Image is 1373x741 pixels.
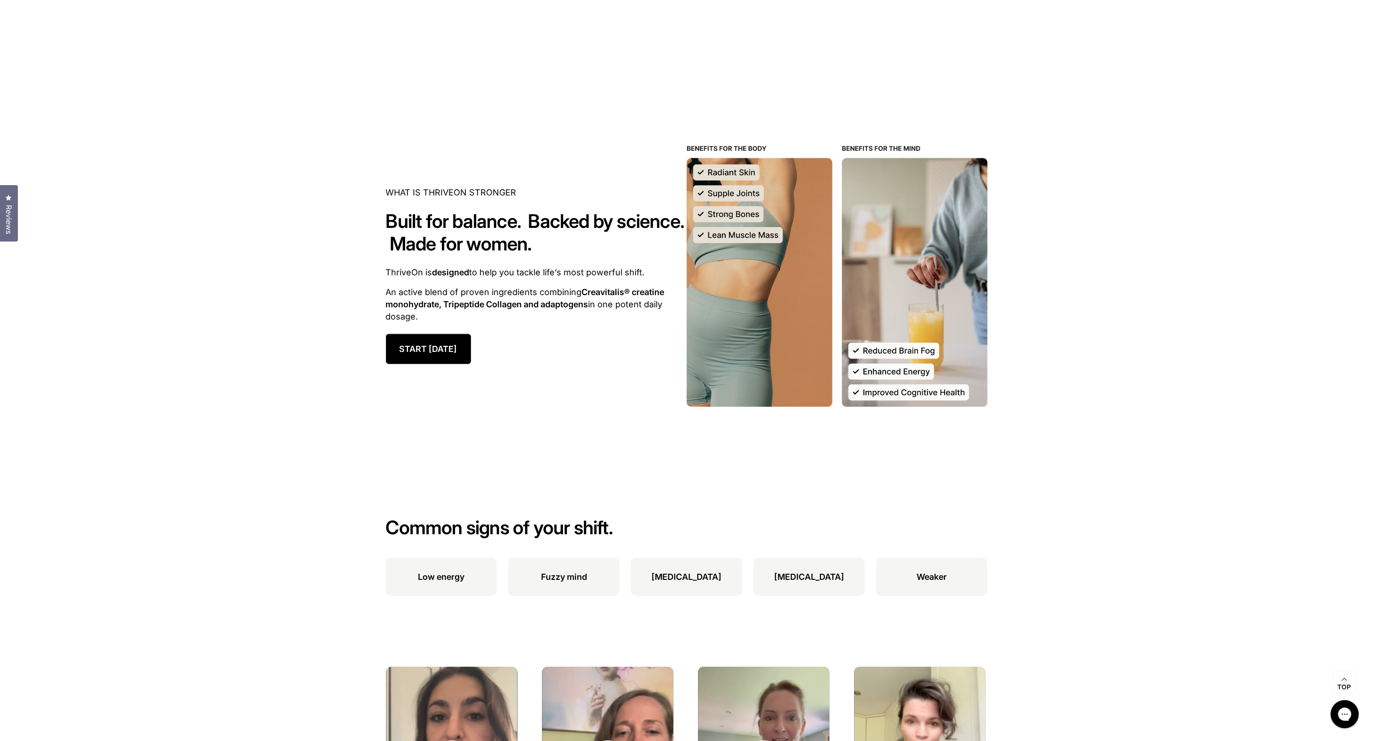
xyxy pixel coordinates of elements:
p: Weaker [917,571,947,583]
p: [MEDICAL_DATA] [651,571,722,583]
p: [MEDICAL_DATA] [774,571,844,583]
strong: Creavitalis® creatine monohydrate, Tripeptide Collagen and adaptogens [386,287,665,309]
p: Low energy [418,571,464,583]
p: Fuzzy mind [541,571,587,583]
strong: designed [432,267,470,277]
a: START [DATE] [386,334,471,364]
p: ThriveOn is to help you tackle life’s most powerful shift. [386,266,687,279]
p: WHAT IS THRIVEON STRONGER [386,187,687,199]
iframe: Gorgias live chat messenger [1326,697,1364,732]
h2: Built for balance. Backed by science. Made for women. [386,210,687,255]
span: Reviews [2,205,15,234]
p: An active blend of proven ingredients combining in one potent daily dosage. [386,286,687,323]
span: Top [1338,683,1351,692]
h2: Common signs of your shift. [386,516,988,539]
